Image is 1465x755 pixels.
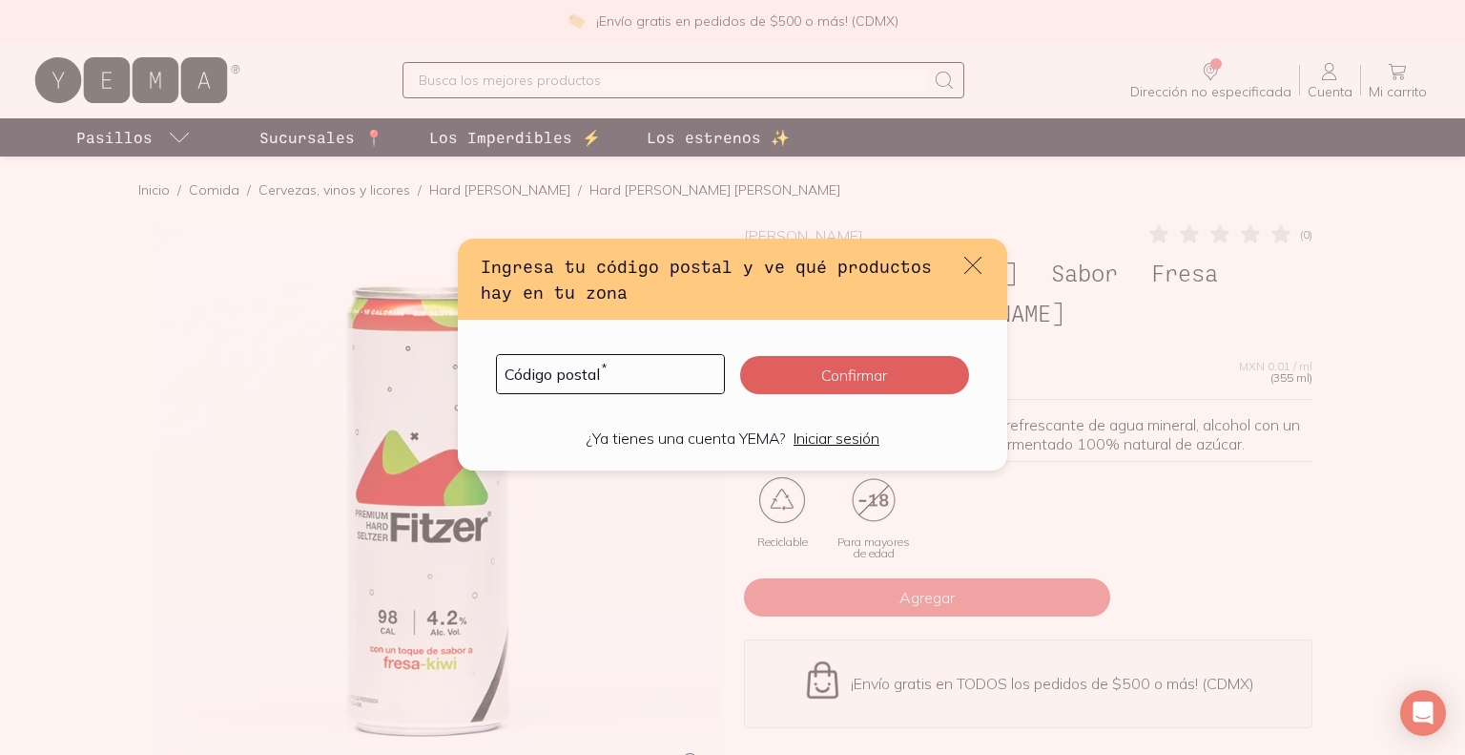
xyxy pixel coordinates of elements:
[586,429,786,448] p: ¿Ya tienes una cuenta YEMA?
[794,429,879,448] a: Iniciar sesión
[1400,690,1446,736] div: Open Intercom Messenger
[458,239,1007,471] div: default
[481,254,946,304] h3: Ingresa tu código postal y ve qué productos hay en tu zona
[740,356,969,394] button: Confirmar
